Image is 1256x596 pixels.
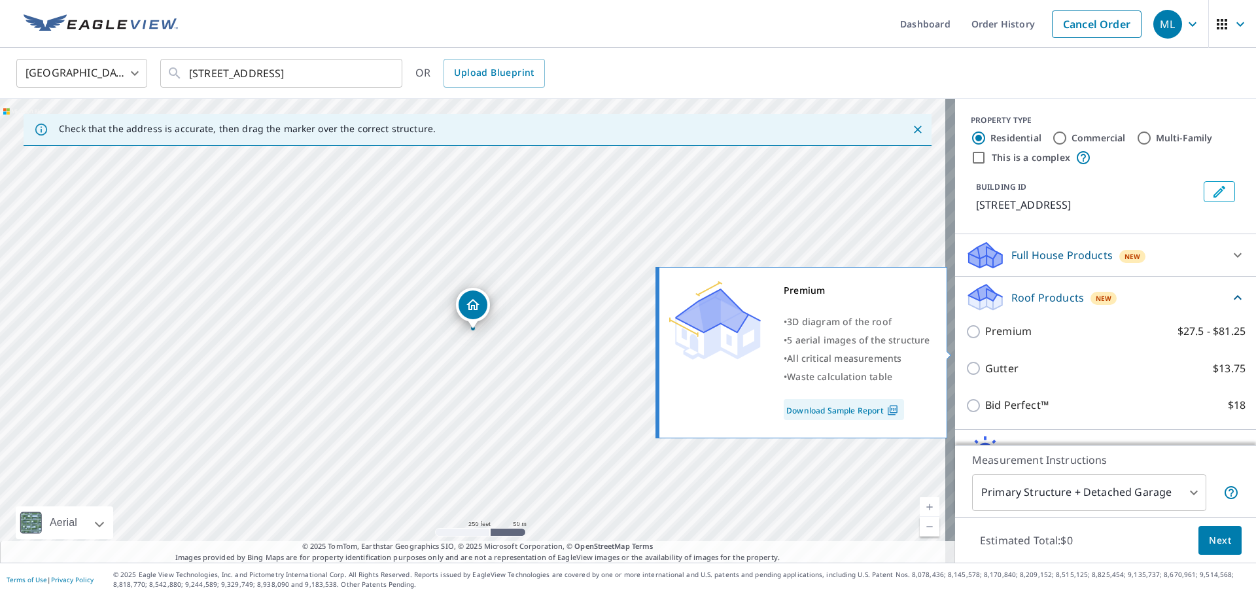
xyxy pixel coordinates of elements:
div: Primary Structure + Detached Garage [972,474,1206,511]
a: Privacy Policy [51,575,94,584]
span: 3D diagram of the roof [787,315,892,328]
a: Download Sample Report [784,399,904,420]
div: Aerial [46,506,81,539]
div: ML [1153,10,1182,39]
a: Terms of Use [7,575,47,584]
a: OpenStreetMap [574,541,629,551]
a: Upload Blueprint [444,59,544,88]
div: • [784,331,930,349]
div: Solar ProductsNew [966,435,1246,466]
input: Search by address or latitude-longitude [189,55,375,92]
div: Premium [784,281,930,300]
div: Roof ProductsNew [966,282,1246,313]
p: © 2025 Eagle View Technologies, Inc. and Pictometry International Corp. All Rights Reserved. Repo... [113,570,1249,589]
span: All critical measurements [787,352,901,364]
label: Residential [990,131,1041,145]
img: Pdf Icon [884,404,901,416]
span: Next [1209,533,1231,549]
p: Measurement Instructions [972,452,1239,468]
p: Estimated Total: $0 [969,526,1083,555]
p: $18 [1228,397,1246,413]
p: BUILDING ID [976,181,1026,192]
button: Close [909,121,926,138]
a: Current Level 17, Zoom In [920,497,939,517]
div: • [784,368,930,386]
p: $13.75 [1213,360,1246,377]
div: • [784,313,930,331]
span: Upload Blueprint [454,65,534,81]
label: Multi-Family [1156,131,1213,145]
p: Check that the address is accurate, then drag the marker over the correct structure. [59,123,436,135]
div: • [784,349,930,368]
div: Aerial [16,506,113,539]
a: Terms [632,541,654,551]
a: Cancel Order [1052,10,1142,38]
a: Current Level 17, Zoom Out [920,517,939,536]
button: Edit building 1 [1204,181,1235,202]
span: Waste calculation table [787,370,892,383]
img: Premium [669,281,761,360]
span: 5 aerial images of the structure [787,334,930,346]
div: Full House ProductsNew [966,239,1246,271]
p: | [7,576,94,584]
span: Your report will include the primary structure and a detached garage if one exists. [1223,485,1239,500]
button: Next [1198,526,1242,555]
p: $27.5 - $81.25 [1177,323,1246,340]
span: New [1125,251,1141,262]
div: OR [415,59,545,88]
p: Full House Products [1011,247,1113,263]
span: © 2025 TomTom, Earthstar Geographics SIO, © 2025 Microsoft Corporation, © [302,541,654,552]
p: [STREET_ADDRESS] [976,197,1198,213]
p: Premium [985,323,1032,340]
div: PROPERTY TYPE [971,114,1240,126]
p: Solar Products [1011,443,1086,459]
div: [GEOGRAPHIC_DATA] [16,55,147,92]
div: Dropped pin, building 1, Residential property, 4794 Shady Lawn Ter Cincinnati, OH 45238 [456,288,490,328]
p: Bid Perfect™ [985,397,1049,413]
img: EV Logo [24,14,178,34]
label: Commercial [1072,131,1126,145]
span: New [1096,293,1112,304]
p: Gutter [985,360,1019,377]
label: This is a complex [992,151,1070,164]
p: Roof Products [1011,290,1084,306]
